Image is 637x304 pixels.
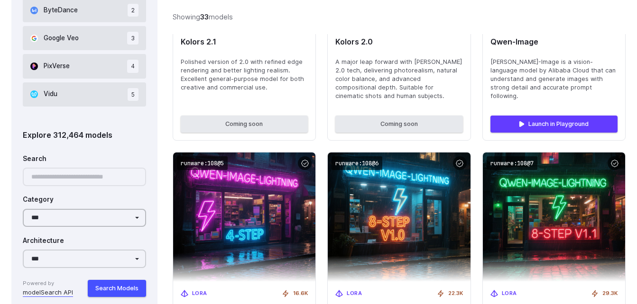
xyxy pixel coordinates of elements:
span: Polished version of 2.0 with refined edge rendering and better lighting realism. Excellent genera... [181,58,308,92]
button: Coming soon [181,116,308,133]
label: Search [23,154,46,164]
span: ByteDance [44,5,78,16]
span: 2 [128,4,138,17]
span: 3 [127,32,138,45]
button: Search Models [88,280,146,297]
span: Qwen-Image [490,37,618,46]
div: Explore 312,464 models [23,129,146,142]
button: Vidu 5 [23,82,146,107]
label: Category [23,195,54,205]
select: Architecture [23,250,146,268]
img: Qwen‑Image-Lightning (4 steps) [173,152,315,282]
span: LoRA [502,289,517,298]
button: PixVerse 4 [23,54,146,78]
button: Google Veo 3 [23,26,146,50]
label: Architecture [23,236,64,246]
strong: 33 [200,13,209,21]
span: 5 [128,88,138,101]
span: 22.3K [448,289,463,298]
span: 16.6K [293,289,308,298]
span: Google Veo [44,33,79,44]
span: LoRA [192,289,207,298]
span: Kolors 2.0 [335,37,462,46]
div: Showing models [173,11,233,22]
code: runware:108@7 [487,156,537,170]
span: 4 [127,60,138,72]
code: runware:108@6 [332,156,382,170]
img: Qwen‑Image-Lightning (8 steps V1.1) [483,152,625,282]
a: modelSearch API [23,288,73,297]
span: LoRA [347,289,362,298]
code: runware:108@5 [177,156,228,170]
span: Powered by [23,279,73,288]
img: Qwen‑Image-Lightning (8 steps V1.0) [328,152,470,282]
a: Launch in Playground [490,116,618,133]
span: [PERSON_NAME]-Image is a vision-language model by Alibaba Cloud that can understand and generate ... [490,58,618,100]
select: Category [23,209,146,227]
span: PixVerse [44,61,70,72]
span: A major leap forward with [PERSON_NAME] 2.0 tech, delivering photorealism, natural color balance,... [335,58,462,100]
span: 29.3K [602,289,618,298]
button: Coming soon [335,116,462,133]
span: Kolors 2.1 [181,37,308,46]
span: Vidu [44,89,57,99]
